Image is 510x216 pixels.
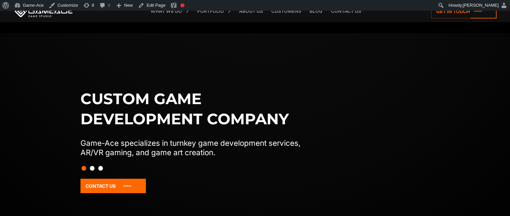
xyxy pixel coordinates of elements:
[80,89,315,129] h1: Custom game development company
[463,3,499,8] span: [PERSON_NAME]
[98,163,103,174] button: Slide 3
[81,163,86,174] button: Slide 1
[431,4,497,18] a: Get in touch
[80,179,146,193] a: Contact Us
[90,163,95,174] button: Slide 2
[80,138,315,157] p: Game-Ace specializes in turnkey game development services, AR/VR gaming, and game art creation.
[180,3,184,7] div: Focus keyphrase not set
